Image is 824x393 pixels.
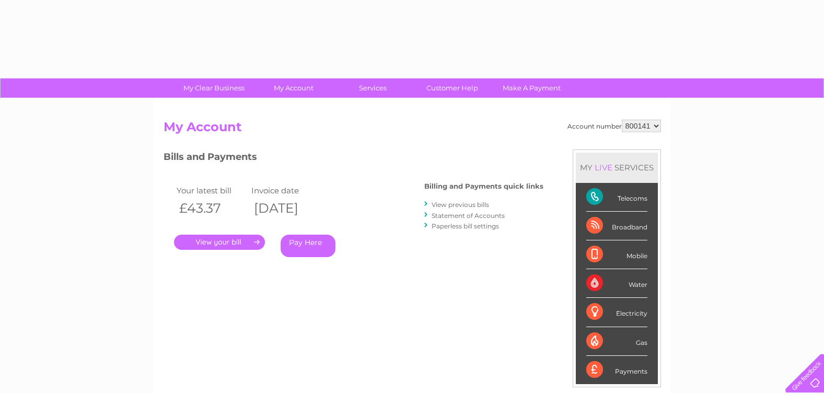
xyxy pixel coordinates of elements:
[249,183,324,198] td: Invoice date
[249,198,324,219] th: [DATE]
[174,235,265,250] a: .
[586,212,647,240] div: Broadband
[586,183,647,212] div: Telecoms
[432,201,489,209] a: View previous bills
[576,153,658,182] div: MY SERVICES
[586,356,647,384] div: Payments
[250,78,336,98] a: My Account
[409,78,495,98] a: Customer Help
[164,149,543,168] h3: Bills and Payments
[586,298,647,327] div: Electricity
[586,269,647,298] div: Water
[171,78,257,98] a: My Clear Business
[330,78,416,98] a: Services
[432,222,499,230] a: Paperless bill settings
[567,120,661,132] div: Account number
[432,212,505,219] a: Statement of Accounts
[281,235,335,257] a: Pay Here
[593,163,614,172] div: LIVE
[586,240,647,269] div: Mobile
[174,183,249,198] td: Your latest bill
[164,120,661,140] h2: My Account
[424,182,543,190] h4: Billing and Payments quick links
[586,327,647,356] div: Gas
[489,78,575,98] a: Make A Payment
[174,198,249,219] th: £43.37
